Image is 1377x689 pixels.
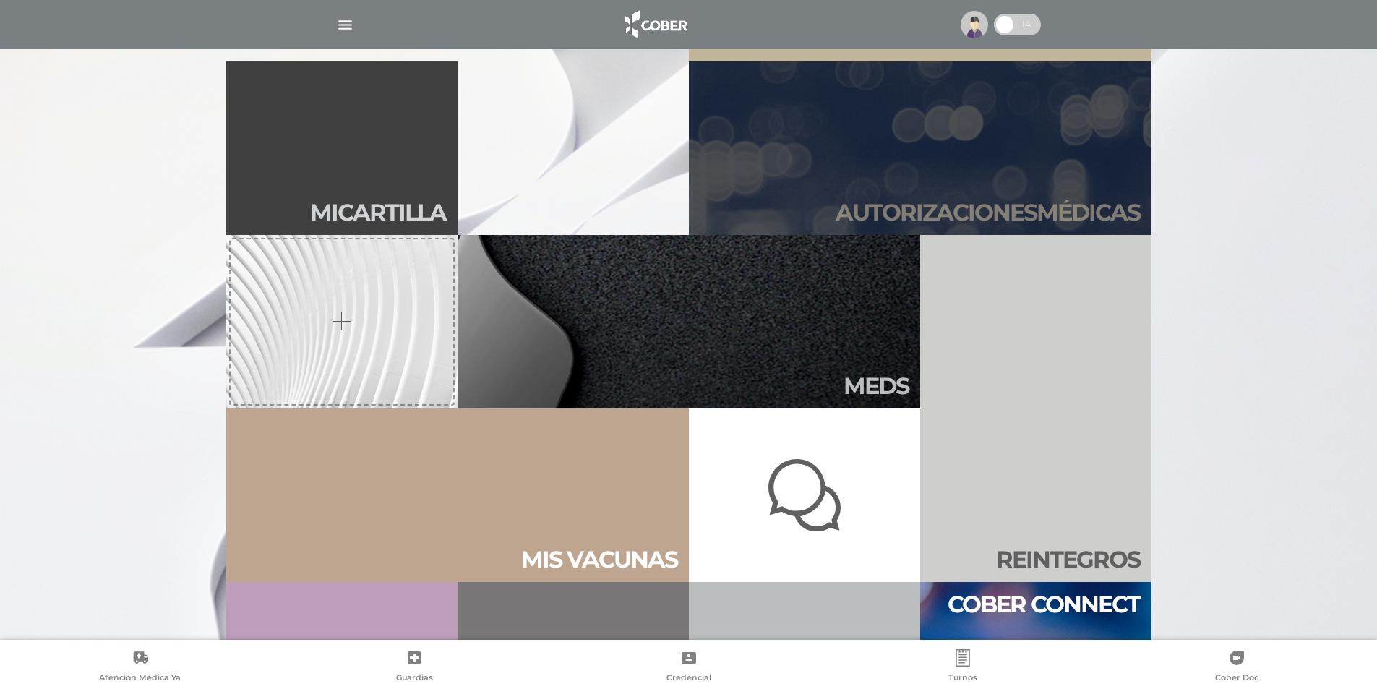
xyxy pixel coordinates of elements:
span: Guardias [396,672,433,685]
h2: Meds [844,372,909,400]
h2: Autori zaciones médicas [836,199,1140,226]
a: Atención Médica Ya [3,649,277,686]
img: logo_cober_home-white.png [617,7,692,42]
span: Cober Doc [1215,672,1258,685]
a: Micartilla [226,61,458,235]
a: Meds [458,235,920,408]
a: Guardias [277,649,551,686]
a: Credencial [552,649,825,686]
h2: Mis vacu nas [521,546,677,573]
span: Credencial [666,672,711,685]
a: Autorizacionesmédicas [689,61,1151,235]
a: Mis vacunas [226,408,689,582]
span: Atención Médica Ya [99,672,181,685]
a: Turnos [825,649,1099,686]
span: Turnos [948,672,977,685]
h2: Mi car tilla [310,199,446,226]
a: Reintegros [920,235,1151,582]
h2: Rein te gros [996,546,1140,573]
img: profile-placeholder.svg [961,11,988,38]
a: Cober Doc [1100,649,1374,686]
img: Cober_menu-lines-white.svg [336,16,354,34]
h2: Cober connect [948,591,1140,618]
